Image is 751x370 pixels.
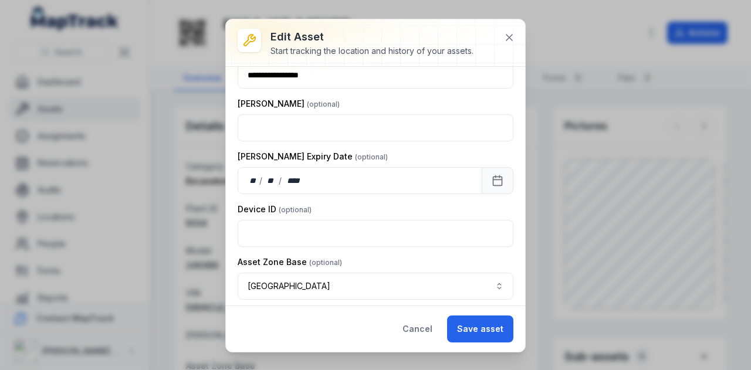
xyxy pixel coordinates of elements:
label: [PERSON_NAME] Expiry Date [238,151,388,162]
button: Save asset [447,315,513,342]
div: year, [283,175,305,186]
h3: Edit asset [270,29,473,45]
button: Calendar [482,167,513,194]
div: / [259,175,263,186]
div: month, [263,175,279,186]
div: / [279,175,283,186]
label: [PERSON_NAME] [238,98,340,110]
div: Start tracking the location and history of your assets. [270,45,473,57]
label: Device ID [238,203,312,215]
button: Cancel [393,315,442,342]
button: [GEOGRAPHIC_DATA] [238,273,513,300]
div: day, [248,175,259,186]
label: Asset Zone Base [238,256,342,268]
